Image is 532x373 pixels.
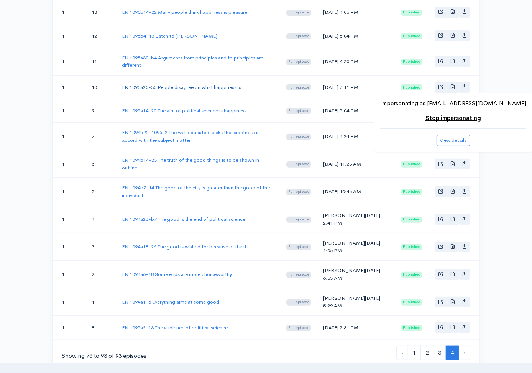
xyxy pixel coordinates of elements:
[122,157,259,171] a: EN 1094b14-23 The truth of the good things is to be shown in outline
[317,24,395,48] td: [DATE] 5:04 PM
[286,84,311,90] span: Full episode
[317,123,395,150] td: [DATE] 4:24 PM
[286,299,311,306] span: Full episode
[53,233,85,261] td: 1
[122,216,245,222] a: EN 1094a26-b7 The good is the end of political science
[85,24,116,48] td: 12
[53,99,85,123] td: 1
[459,346,470,360] li: Next »
[286,33,311,39] span: Full episode
[401,161,422,168] span: Published
[286,59,311,65] span: Full episode
[401,244,422,250] span: Published
[401,33,422,39] span: Published
[53,24,85,48] td: 1
[53,316,85,339] td: 1
[401,10,422,16] span: Published
[53,150,85,178] td: 1
[435,159,470,170] div: Basic example
[53,75,85,99] td: 1
[286,161,311,168] span: Full episode
[437,135,470,146] button: View details
[317,233,395,261] td: [PERSON_NAME][DATE] 1:06 PM
[85,261,116,288] td: 2
[317,178,395,205] td: [DATE] 10:46 AM
[122,243,246,250] a: EN 1094a18-26 The good is wished for because of itself
[435,322,470,333] div: Basic example
[85,233,116,261] td: 3
[286,10,311,16] span: Full episode
[85,205,116,233] td: 4
[85,288,116,316] td: 1
[122,129,260,143] a: EN 1094b22-1095a2 The well educated seeks the exactness in accord with the subject matter
[85,99,116,123] td: 9
[286,189,311,195] span: Full episode
[401,189,422,195] span: Published
[85,316,116,339] td: 8
[122,107,246,114] a: EN 1095a14-20 The aim of political science is happiness
[53,205,85,233] td: 1
[317,316,395,339] td: [DATE] 2:31 PM
[401,272,422,278] span: Published
[380,99,526,108] p: Impersonating as [EMAIL_ADDRESS][DOMAIN_NAME]
[433,346,446,360] a: 3
[122,299,219,305] a: EN 1094a1-6 Everything aims at some good
[317,99,395,123] td: [DATE] 5:04 PM
[286,108,311,114] span: Full episode
[122,271,232,278] a: EN 1094a6-18 Some ends are more choiceworthy
[317,150,395,178] td: [DATE] 11:23 AM
[317,48,395,75] td: [DATE] 4:50 PM
[286,134,311,140] span: Full episode
[401,84,422,90] span: Published
[85,0,116,24] td: 13
[317,205,395,233] td: [PERSON_NAME][DATE] 2:41 PM
[53,288,85,316] td: 1
[435,269,470,280] div: Basic example
[286,325,311,331] span: Full episode
[435,30,470,41] div: Basic example
[122,324,228,331] a: EN 1095a2-13 The audience of political science
[435,82,470,93] div: Basic example
[401,299,422,306] span: Published
[122,184,270,199] a: EN 1094b7-14 The good of the city is greater than the good of the individual
[53,0,85,24] td: 1
[122,54,263,69] a: EN 1095a30-b4 Arguments from principles and to principles are different
[401,59,422,65] span: Published
[85,75,116,99] td: 10
[122,84,241,90] a: EN 1095a20-30 People disagree on what happiness is
[122,9,247,15] a: EN 1095b14-22 Many people think happiness is pleasure
[420,346,433,360] a: 2
[435,297,470,308] div: Basic example
[85,150,116,178] td: 6
[317,261,395,288] td: [PERSON_NAME][DATE] 6:53 AM
[85,48,116,75] td: 11
[401,325,422,331] span: Published
[317,75,395,99] td: [DATE] 6:11 PM
[286,217,311,223] span: Full episode
[85,178,116,205] td: 5
[286,272,311,278] span: Full episode
[401,217,422,223] span: Published
[122,33,217,39] a: EN 1095b4-13 Listen to [PERSON_NAME]
[446,346,459,360] span: 4
[408,346,421,360] a: 1
[425,114,481,122] a: Stop impersonating
[53,48,85,75] td: 1
[317,288,395,316] td: [PERSON_NAME][DATE] 5:29 AM
[435,186,470,197] div: Basic example
[435,7,470,18] div: Basic example
[53,178,85,205] td: 1
[53,123,85,150] td: 1
[435,56,470,67] div: Basic example
[53,261,85,288] td: 1
[286,244,311,250] span: Full episode
[396,346,408,360] a: « Previous
[435,242,470,253] div: Basic example
[317,0,395,24] td: [DATE] 4:06 PM
[435,214,470,225] div: Basic example
[85,123,116,150] td: 7
[62,352,146,360] div: Showing 76 to 93 of 93 episodes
